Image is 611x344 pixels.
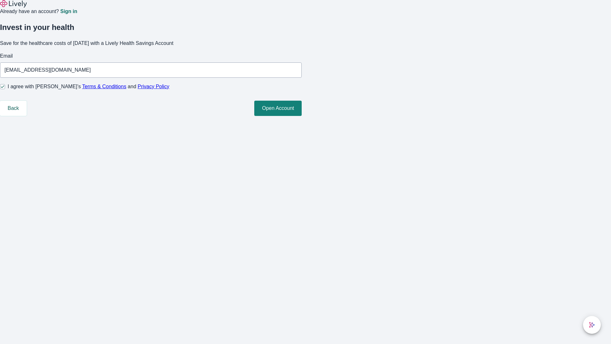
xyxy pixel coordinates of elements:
a: Terms & Conditions [82,84,126,89]
svg: Lively AI Assistant [589,322,595,328]
a: Privacy Policy [138,84,170,89]
button: chat [583,316,601,334]
span: I agree with [PERSON_NAME]’s and [8,83,169,90]
button: Open Account [254,101,302,116]
a: Sign in [60,9,77,14]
